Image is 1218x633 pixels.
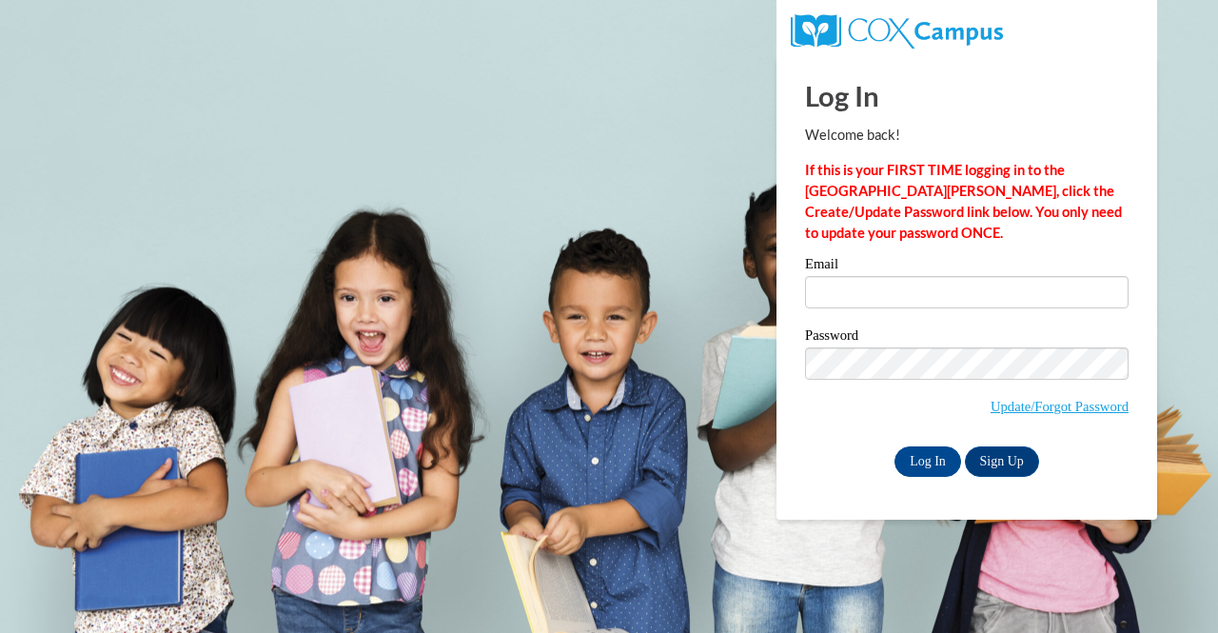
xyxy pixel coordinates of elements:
[805,162,1122,241] strong: If this is your FIRST TIME logging in to the [GEOGRAPHIC_DATA][PERSON_NAME], click the Create/Upd...
[805,328,1129,347] label: Password
[991,399,1129,414] a: Update/Forgot Password
[791,14,1003,49] img: COX Campus
[894,446,961,477] input: Log In
[791,22,1003,38] a: COX Campus
[805,257,1129,276] label: Email
[805,76,1129,115] h1: Log In
[965,446,1039,477] a: Sign Up
[805,125,1129,146] p: Welcome back!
